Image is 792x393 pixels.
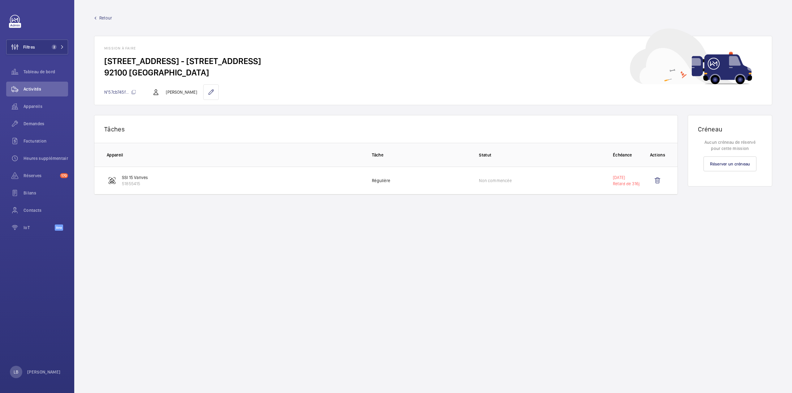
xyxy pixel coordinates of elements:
[698,125,762,133] h1: Créneau
[24,155,68,161] span: Heures supplémentaires
[23,44,35,50] span: Filtres
[613,152,640,158] p: Échéance
[372,177,390,184] p: Régulière
[104,55,762,67] h2: [STREET_ADDRESS] - [STREET_ADDRESS]
[24,138,68,144] span: Facturation
[24,173,58,179] span: Réserves
[372,152,469,158] p: Tâche
[24,103,68,109] span: Appareils
[704,156,757,171] a: Réserver un créneau
[108,177,116,184] img: fire_alarm.svg
[24,69,68,75] span: Tableau de bord
[24,190,68,196] span: Bilans
[613,174,640,181] p: [DATE]
[24,224,55,231] span: IoT
[613,181,640,187] p: Retard de 316j
[104,90,136,95] span: N°57cb745f...
[104,46,762,50] h1: Mission à faire
[104,67,762,78] h2: 92100 [GEOGRAPHIC_DATA]
[166,89,197,95] p: [PERSON_NAME]
[107,152,362,158] p: Appareil
[24,121,68,127] span: Demandes
[52,45,57,49] span: 2
[24,86,68,92] span: Activités
[27,369,61,375] p: [PERSON_NAME]
[479,152,603,158] p: Statut
[122,181,148,187] p: 51855415
[14,369,18,375] p: LB
[6,40,68,54] button: Filtres2
[630,28,752,84] img: car delivery
[104,125,668,133] p: Tâches
[122,174,148,181] p: SSI 15 Vanves
[479,177,511,184] p: Non commencée
[55,224,63,231] span: Beta
[60,173,68,178] span: 170
[650,152,665,158] p: Actions
[99,15,112,21] span: Retour
[698,139,762,152] p: Aucun créneau de réservé pour cette mission
[24,207,68,213] span: Contacts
